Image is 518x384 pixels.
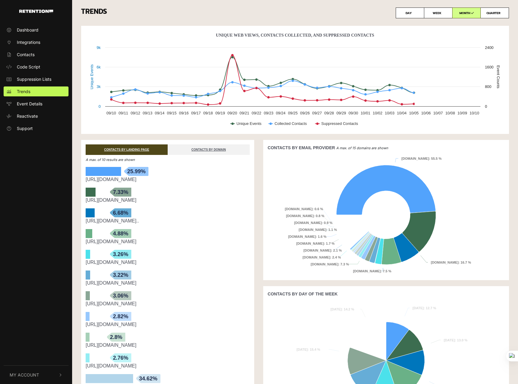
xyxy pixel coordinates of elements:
a: [URL][DOMAIN_NAME] [86,322,136,327]
text: 10/10 [470,111,479,115]
a: Dashboard [4,25,69,35]
text: 09/24 [276,111,285,115]
span: Event Details [17,101,42,107]
div: https://pro.stealthmodeinvesting.com/tech/ [86,238,250,245]
strong: CONTACTS BY EMAIL PROVIDER [268,145,335,150]
span: 3.06% [110,291,131,300]
label: WEEK [424,8,452,18]
text: : 12.7 % [413,306,436,310]
div: https://secure.thetradingpub.com/rs-day-cs-of-ext [86,197,250,204]
span: 3.22% [110,271,131,280]
text: 09/25 [288,111,297,115]
a: [URL][DOMAIN_NAME] [86,343,136,348]
text: 0 [485,104,487,109]
text: Unique Events [90,64,94,89]
text: : 7.3 % [311,262,349,266]
tspan: [DATE] [331,307,342,311]
tspan: [DATE] [297,348,308,351]
tspan: [DOMAIN_NAME] [296,242,324,245]
span: 4.88% [110,229,131,238]
tspan: [DOMAIN_NAME] [286,214,314,218]
text: 1600 [485,65,493,69]
text: 10/09 [458,111,467,115]
text: 09/20 [227,111,237,115]
span: Code Script [17,64,40,70]
text: : 15.4 % [297,348,320,351]
div: https://gamemasterinvesting.com/war-room/vsl/ [86,176,250,183]
strong: CONTACTS BY DAY OF THE WEEK [268,292,338,296]
text: : 2.1 % [303,249,342,252]
span: 2.8% [107,333,125,342]
span: Integrations [17,39,40,45]
h3: TRENDS [81,8,509,18]
span: 2.76% [110,353,131,362]
text: : 1.6 % [288,235,326,238]
tspan: [DOMAIN_NAME] [431,261,459,264]
text: 10/02 [373,111,382,115]
text: 10/01 [361,111,370,115]
text: 10/05 [409,111,419,115]
span: 3.26% [110,250,131,259]
text: : 13.0 % [444,338,468,342]
span: Trends [17,88,30,95]
text: 09/17 [191,111,201,115]
text: 09/30 [349,111,358,115]
a: [URL][DOMAIN_NAME] [86,301,136,306]
label: MONTH [452,8,481,18]
text: 09/10 [106,111,116,115]
span: 25.99% [124,167,148,176]
text: : 2.4 % [303,255,341,259]
text: 10/06 [421,111,431,115]
div: https://pro.stealthmodeinvesting.com/tech-network/ [86,259,250,266]
span: Contacts [17,51,35,58]
a: Trends [4,86,69,96]
tspan: [DATE] [444,338,455,342]
text: : 55.5 % [401,157,442,160]
text: 09/14 [155,111,164,115]
tspan: [DATE] [413,306,424,310]
text: 6k [96,65,101,69]
a: [URL][DOMAIN_NAME] [86,198,136,203]
text: Unique Events [236,121,261,126]
a: Reactivate [4,111,69,121]
text: Collected Contacts [275,121,307,126]
button: My Account [4,366,69,384]
em: A max. of 10 results are shown [86,158,135,162]
text: 09/23 [264,111,273,115]
tspan: [DOMAIN_NAME] [288,235,316,238]
text: 10/08 [445,111,455,115]
a: Event Details [4,99,69,109]
label: QUARTER [480,8,509,18]
text: : 16.7 % [431,261,471,264]
text: 0 [99,104,101,109]
a: [URL][DOMAIN_NAME] [86,260,136,265]
span: Support [17,125,33,132]
a: [URL][DOMAIN_NAME] [86,239,136,244]
text: 09/19 [215,111,225,115]
tspan: [DOMAIN_NAME] [401,157,429,160]
a: CONTACTS BY LANDING PAGE [86,144,168,155]
div: https://gamemasterinvesting.com/war-room-trinity-vsl/ [86,280,250,287]
a: Support [4,123,69,133]
text: 3k [96,84,101,89]
a: Contacts [4,50,69,59]
text: 09/29 [337,111,346,115]
a: [URL][DOMAIN_NAME].. [86,218,139,223]
div: https://webinar.tradersagency.com/alpha-stocks/ [86,300,250,307]
text: Event Counts [496,65,501,89]
a: [URL][DOMAIN_NAME] [86,363,136,368]
em: A max. of 15 domains are shown [336,146,388,150]
text: : 1.1 % [299,228,337,231]
tspan: [DOMAIN_NAME] [303,255,330,259]
text: : 14.2 % [331,307,354,311]
tspan: [DOMAIN_NAME] [299,228,326,231]
a: CONTACTS BY DOMAIN [168,144,250,155]
text: : 0.8 % [286,214,324,218]
span: 34.62% [136,374,160,383]
svg: Unique Web Views, Contacts Collected, And Suppressed Contacts [86,30,504,132]
a: [URL][DOMAIN_NAME] [86,280,136,286]
tspan: [DOMAIN_NAME] [294,221,322,225]
text: 09/11 [118,111,128,115]
div: https://gamemasterinvesting.com/advert-ai-revolution-today/ [86,217,250,225]
text: 9k [96,45,101,50]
